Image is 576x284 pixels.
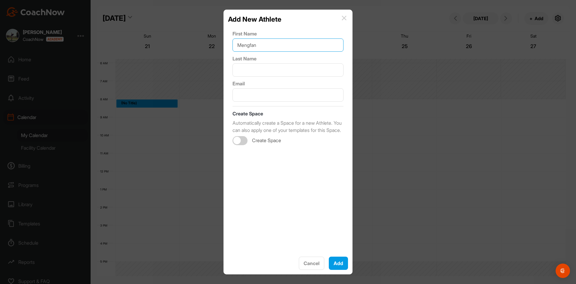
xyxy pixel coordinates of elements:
[329,257,348,270] button: Add
[232,80,343,87] label: Email
[232,119,343,134] p: Automatically create a Space for a new Athlete. You can also apply one of your templates for this...
[299,257,324,270] button: Cancel
[232,55,343,62] label: Last Name
[556,264,570,278] div: Open Intercom Messenger
[252,137,281,144] span: Create Space
[342,16,346,20] img: info
[232,30,343,37] label: First Name
[232,110,343,117] p: Create Space
[228,14,281,24] h2: Add New Athlete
